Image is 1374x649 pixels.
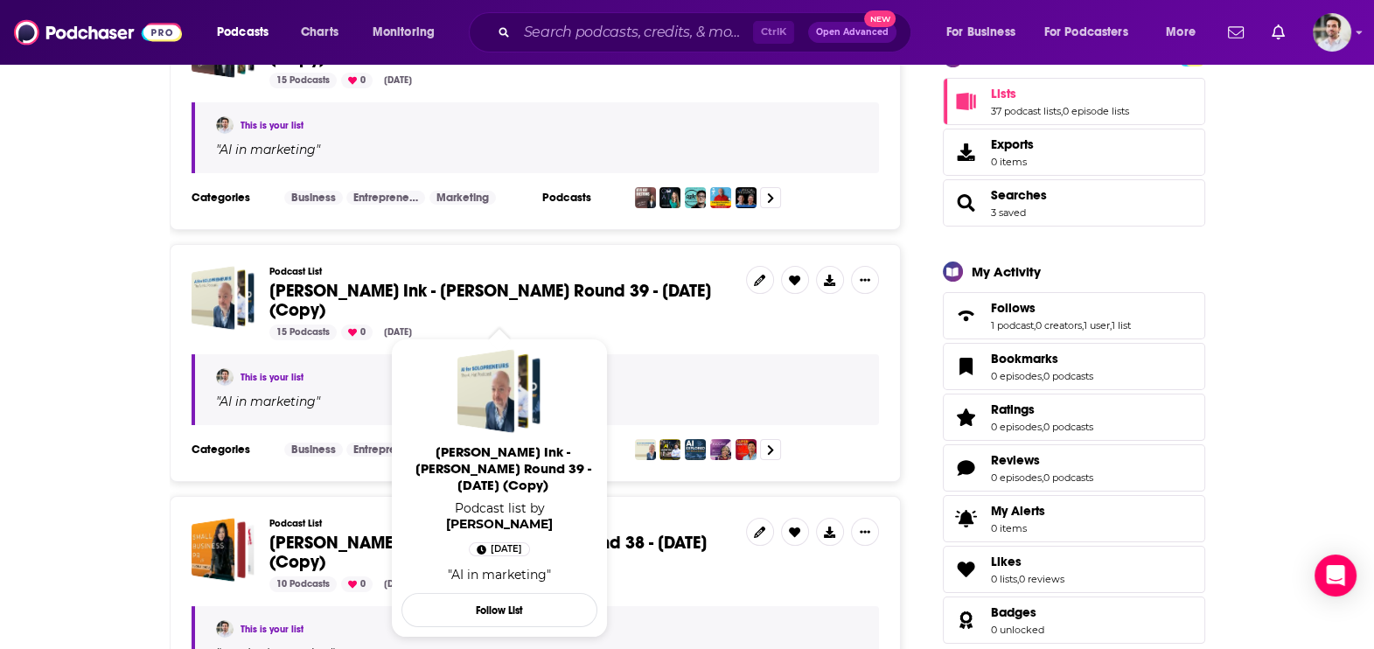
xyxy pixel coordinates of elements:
span: Badges [991,604,1036,620]
h3: Categories [192,191,270,205]
button: Open AdvancedNew [808,22,896,43]
img: Sam Lloyd [216,116,234,134]
a: 0 podcasts [1043,471,1093,484]
a: Bookmarks [949,354,984,379]
span: , [1017,573,1019,585]
span: Ratings [943,394,1205,441]
a: 23 days ago [469,542,530,556]
a: Sam Lloyd [446,516,553,532]
h3: Podcast List [269,266,732,277]
a: This is your list [241,120,303,131]
input: Search podcasts, credits, & more... [517,18,753,46]
a: Badges [949,608,984,632]
span: , [1110,319,1112,331]
a: This is your list [241,624,303,635]
a: 0 episode lists [1063,105,1129,117]
a: [PERSON_NAME] Ink- [PERSON_NAME] Round 38 - [DATE] (Copy) [269,534,732,572]
span: Likes [943,546,1205,593]
span: Monitoring [373,20,435,45]
span: For Business [946,20,1015,45]
img: AI Café Conversations | AI for Executives: Leadership Insights | Transforming with AI [710,439,731,460]
button: Follow List [401,593,597,627]
button: open menu [1154,18,1217,46]
a: Beutler Ink - William Beutler Round 39 - Aug 25, 2025 (Copy) [457,349,541,433]
span: Follows [991,300,1036,316]
span: , [1061,105,1063,117]
div: 0 [341,324,373,340]
span: Badges [943,597,1205,644]
a: 1 user [1084,319,1110,331]
div: My Activity [972,263,1041,280]
a: [PERSON_NAME] Ink- [PERSON_NAME] round 40 - [DATE] (Copy) [269,30,732,68]
span: Ctrl K [753,21,794,44]
span: , [1042,370,1043,382]
div: 15 Podcasts [269,73,337,88]
a: 0 lists [991,573,1017,585]
a: Show notifications dropdown [1265,17,1292,47]
span: , [1082,319,1084,331]
div: Search podcasts, credits, & more... [485,12,928,52]
span: Charts [301,20,338,45]
a: 0 unlocked [991,624,1044,636]
span: Likes [991,554,1022,569]
a: Show notifications dropdown [1221,17,1251,47]
a: Badges [991,604,1044,620]
a: Follows [949,304,984,328]
span: Podcast list by [401,500,597,532]
span: My Alerts [949,506,984,531]
a: Exports [943,129,1205,176]
span: , [1042,471,1043,484]
div: [DATE] [377,576,419,592]
span: New [864,10,896,27]
button: Show profile menu [1313,13,1351,52]
img: AI Explored [685,439,706,460]
span: 0 items [991,522,1045,534]
span: "AI in marketing" [448,567,551,583]
img: AI Marketing [659,439,680,460]
span: [DATE] [491,541,522,558]
a: 37 podcast lists [991,105,1061,117]
div: [DATE] [377,324,419,340]
a: Lists [949,89,984,114]
a: Podchaser - Follow, Share and Rate Podcasts [14,16,182,49]
span: Beutler Ink - William Beutler Round 39 - Aug 25, 2025 (Copy) [192,266,255,330]
span: AI in marketing [220,142,316,157]
button: open menu [360,18,457,46]
span: " " [216,142,320,157]
h3: Podcasts [542,191,621,205]
button: open menu [934,18,1037,46]
a: 0 episodes [991,471,1042,484]
div: 10 Podcasts [269,576,337,592]
a: 0 episodes [991,421,1042,433]
span: Exports [949,140,984,164]
a: Reviews [991,452,1093,468]
a: [PERSON_NAME] Ink - [PERSON_NAME] Round 39 - [DATE] (Copy) [269,282,732,320]
a: 0 reviews [1019,573,1064,585]
a: Bookmarks [991,351,1093,366]
a: Sam Lloyd [216,620,234,638]
a: 0 podcasts [1043,370,1093,382]
span: [PERSON_NAME] Ink - [PERSON_NAME] Round 39 - [DATE] (Copy) [269,280,711,321]
span: Lists [991,86,1016,101]
img: User Profile [1313,13,1351,52]
div: Open Intercom Messenger [1315,555,1357,597]
h3: Podcast List [269,518,732,529]
img: SuperMarketers.ai: Your Roadmap to AI-Driven Marketing [736,439,757,460]
span: Podcasts [217,20,269,45]
a: Ratings [991,401,1093,417]
span: [PERSON_NAME] Ink - [PERSON_NAME] Round 39 - [DATE] (Copy) [405,443,601,493]
span: Reviews [991,452,1040,468]
img: AI for Solopreneurs: The AI Hat Podcast [635,439,656,460]
img: GO AI Podcast [659,187,680,208]
span: Follows [943,292,1205,339]
div: 0 [341,73,373,88]
a: Searches [991,187,1047,203]
img: Sam Lloyd [216,368,234,386]
span: , [1042,421,1043,433]
h3: Categories [192,443,270,457]
a: Charts [289,18,349,46]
